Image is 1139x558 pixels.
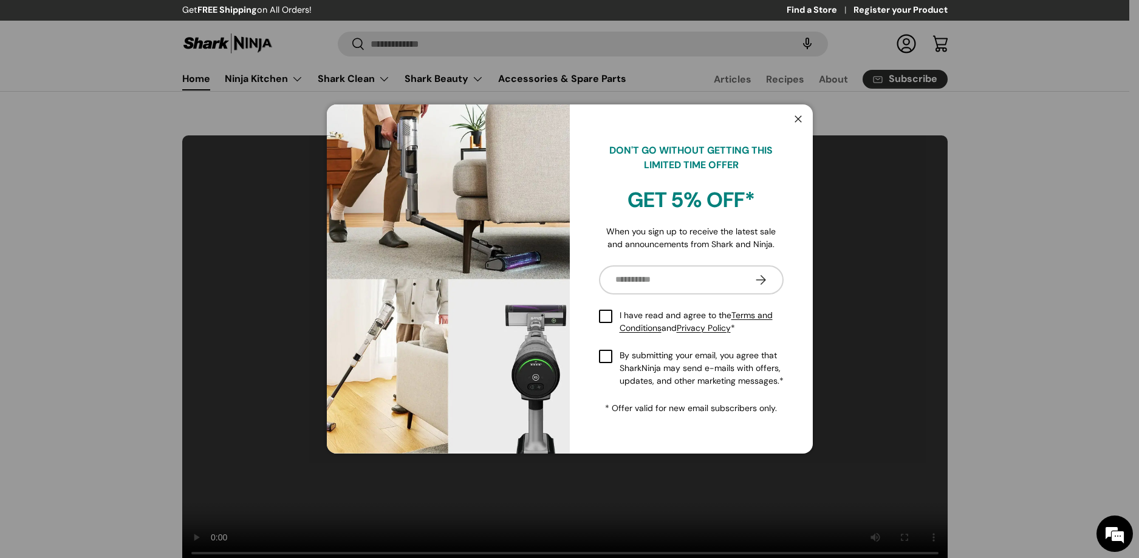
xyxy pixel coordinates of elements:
div: Minimize live chat window [199,6,228,35]
p: DON'T GO WITHOUT GETTING THIS LIMITED TIME OFFER [599,143,784,172]
h2: GET 5% OFF* [599,187,784,214]
img: shark-kion-auto-empty-dock-iw3241ae-full-blast-living-room-cleaning-view-sharkninja-philippines [327,104,570,453]
textarea: Type your message and hit 'Enter' [6,332,231,374]
div: Chat with us now [63,68,204,84]
p: When you sign up to receive the latest sale and announcements from Shark and Ninja. [599,225,784,251]
a: Find a Store [787,4,853,17]
span: By submitting your email, you agree that SharkNinja may send e-mails with offers, updates, and ot... [620,349,784,387]
p: Get on All Orders! [182,4,312,17]
a: Privacy Policy [677,322,731,333]
a: Register your Product [853,4,948,17]
p: * Offer valid for new email subscribers only. [599,402,784,415]
span: I have read and agree to the and * [620,309,784,335]
strong: FREE Shipping [197,4,257,15]
span: We're online! [70,153,168,276]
